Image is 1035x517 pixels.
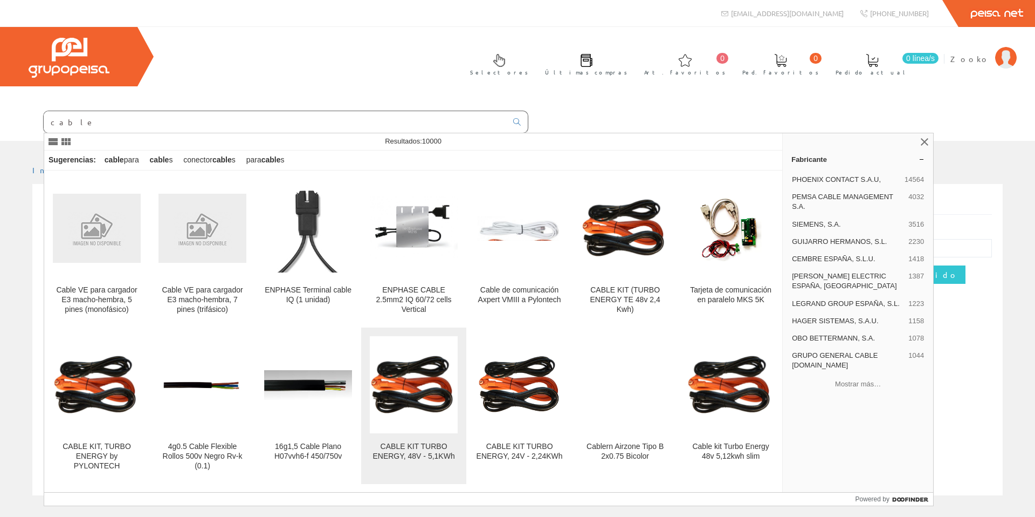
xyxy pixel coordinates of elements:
[361,328,466,484] a: CABLE KIT TURBO ENERGY, 48V - 5,1KWh CABLE KIT TURBO ENERGY, 48V - 5,1KWh
[370,285,458,315] div: ENPHASE CABLE 2.5mm2 IQ 60/72 cells Vertical
[150,155,169,164] strong: cable
[370,442,458,461] div: CABLE KIT TURBO ENERGY, 48V - 5,1KWh
[545,67,627,78] span: Últimas compras
[687,195,775,261] img: Tarjeta de comunicación en paralelo MKS 5K
[146,151,177,170] div: s
[792,351,904,370] span: GRUPO GENERAL CABLE [DOMAIN_NAME]
[908,271,924,291] span: 1387
[908,351,924,370] span: 1044
[44,111,507,133] input: Buscar ...
[581,442,669,461] div: Cablern Airzone Tipo B 2x0.75 Bicolor
[385,137,441,145] span: Resultados:
[572,328,678,484] a: Cablern Airzone Tipo B 2x0.75 Bicolor Cablern Airzone Tipo B 2x0.75 Bicolor
[836,67,909,78] span: Pedido actual
[792,334,904,343] span: OBO BETTERMANN, S.A.
[855,494,889,504] span: Powered by
[29,38,109,78] img: Grupo Peisa
[687,285,775,305] div: Tarjeta de comunicación en paralelo MKS 5K
[44,171,149,327] a: Cable VE para cargador E3 macho-hembra, 5 pines (monofásico) Cable VE para cargador E3 macho-hemb...
[256,328,361,484] a: 16g1,5 Cable Plano H07vvh6-f 450/750v 16g1,5 Cable Plano H07vvh6-f 450/750v
[687,354,775,416] img: Cable kit Turbo Energy 48v 5,12kwh slim
[792,220,904,229] span: SIEMENS, S.A.
[44,328,149,484] a: CABLE KIT, TURBO ENERGY by PYLONTECH CABLE KIT, TURBO ENERGY by PYLONTECH
[158,442,246,471] div: 4g0.5 Cable Flexible Rollos 500v Negro Rv-k (0.1)
[158,194,246,262] img: Cable VE para cargador E3 macho-hembra, 7 pines (trifásico)
[422,137,441,145] span: 10000
[742,67,819,78] span: Ped. favoritos
[264,184,352,272] img: ENPHASE Terminal cable IQ (1 unidad)
[810,53,822,64] span: 0
[908,192,924,212] span: 4032
[950,45,1017,55] a: Zooko
[792,237,904,247] span: GUIJARRO HERMANOS, S.L.
[905,175,924,185] span: 14564
[908,334,924,343] span: 1078
[644,67,726,78] span: Art. favoritos
[158,377,246,393] img: 4g0.5 Cable Flexible Rollos 500v Negro Rv-k (0.1)
[256,171,361,327] a: ENPHASE Terminal cable IQ (1 unidad) ENPHASE Terminal cable IQ (1 unidad)
[855,493,934,506] a: Powered by
[44,153,98,168] div: Sugerencias:
[792,271,904,291] span: [PERSON_NAME] ELECTRIC ESPAÑA, [GEOGRAPHIC_DATA]
[475,341,563,429] img: CABLE KIT TURBO ENERGY, 24V - 2,24KWh
[212,155,232,164] strong: cable
[150,171,255,327] a: Cable VE para cargador E3 macho-hembra, 7 pines (trifásico) Cable VE para cargador E3 macho-hembr...
[792,175,900,185] span: PHOENIX CONTACT S.A.U,
[783,151,933,168] a: Fabricante
[264,370,352,400] img: 16g1,5 Cable Plano H07vvh6-f 450/750v
[908,254,924,264] span: 1418
[908,316,924,326] span: 1158
[53,442,141,471] div: CABLE KIT, TURBO ENERGY by PYLONTECH
[459,45,534,82] a: Selectores
[53,194,141,262] img: Cable VE para cargador E3 macho-hembra, 5 pines (monofásico)
[792,192,904,212] span: PEMSA CABLE MANAGEMENT S.A.
[870,9,929,18] span: [PHONE_NUMBER]
[467,328,572,484] a: CABLE KIT TURBO ENERGY, 24V - 2,24KWh CABLE KIT TURBO ENERGY, 24V - 2,24KWh
[787,375,929,393] button: Mostrar más…
[792,316,904,326] span: HAGER SISTEMAS, S.A.U.
[370,354,458,416] img: CABLE KIT TURBO ENERGY, 48V - 5,1KWh
[100,151,143,170] div: para
[572,171,678,327] a: CABLE KIT (TURBO ENERGY TE 48v 2,4 Kwh) CABLE KIT (TURBO ENERGY TE 48v 2,4 Kwh)
[105,155,124,164] strong: cable
[264,442,352,461] div: 16g1,5 Cable Plano H07vvh6-f 450/750v
[792,254,904,264] span: CEMBRE ESPAÑA, S.L.U.
[361,171,466,327] a: ENPHASE CABLE 2.5mm2 IQ 60/72 cells Vertical ENPHASE CABLE 2.5mm2 IQ 60/72 cells Vertical
[902,53,939,64] span: 0 línea/s
[179,151,240,170] div: conector s
[581,198,669,260] img: CABLE KIT (TURBO ENERGY TE 48v 2,4 Kwh)
[261,155,281,164] strong: cable
[908,237,924,247] span: 2230
[678,328,783,484] a: Cable kit Turbo Energy 48v 5,12kwh slim Cable kit Turbo Energy 48v 5,12kwh slim
[908,299,924,309] span: 1223
[158,285,246,315] div: Cable VE para cargador E3 macho-hembra, 7 pines (trifásico)
[534,45,633,82] a: Últimas compras
[264,285,352,305] div: ENPHASE Terminal cable IQ (1 unidad)
[908,220,924,229] span: 3516
[475,285,563,305] div: Cable de comunicación Axpert VMIII a Pylontech
[53,354,141,416] img: CABLE KIT, TURBO ENERGY by PYLONTECH
[792,299,904,309] span: LEGRAND GROUP ESPAÑA, S.L.
[370,184,458,272] img: ENPHASE CABLE 2.5mm2 IQ 60/72 cells Vertical
[470,67,528,78] span: Selectores
[467,171,572,327] a: Cable de comunicación Axpert VMIII a Pylontech Cable de comunicación Axpert VMIII a Pylontech
[53,285,141,315] div: Cable VE para cargador E3 macho-hembra, 5 pines (monofásico)
[716,53,728,64] span: 0
[678,171,783,327] a: Tarjeta de comunicación en paralelo MKS 5K Tarjeta de comunicación en paralelo MKS 5K
[242,151,289,170] div: para s
[475,442,563,461] div: CABLE KIT TURBO ENERGY, 24V - 2,24KWh
[950,53,990,64] span: Zooko
[475,216,563,241] img: Cable de comunicación Axpert VMIII a Pylontech
[32,165,78,175] a: Inicio
[150,328,255,484] a: 4g0.5 Cable Flexible Rollos 500v Negro Rv-k (0.1) 4g0.5 Cable Flexible Rollos 500v Negro Rv-k (0.1)
[581,285,669,315] div: CABLE KIT (TURBO ENERGY TE 48v 2,4 Kwh)
[731,9,844,18] span: [EMAIL_ADDRESS][DOMAIN_NAME]
[687,442,775,461] div: Cable kit Turbo Energy 48v 5,12kwh slim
